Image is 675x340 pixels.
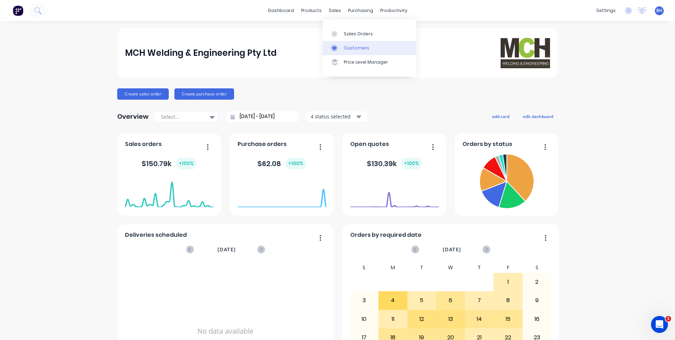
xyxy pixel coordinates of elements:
[407,263,436,273] div: T
[401,158,422,169] div: + 100 %
[465,263,494,273] div: T
[13,5,23,16] img: Factory
[501,38,550,68] img: MCH Welding & Engineering Pty Ltd
[523,292,551,309] div: 9
[436,310,465,328] div: 13
[593,5,619,16] div: settings
[344,31,373,37] div: Sales Orders
[117,88,169,100] button: Create sales order
[443,246,461,253] span: [DATE]
[323,41,416,55] a: Customers
[465,310,494,328] div: 14
[257,158,306,169] div: $ 62.08
[465,292,494,309] div: 7
[142,158,197,169] div: $ 150.79k
[377,5,411,16] div: productivity
[350,292,378,309] div: 3
[494,292,522,309] div: 8
[408,292,436,309] div: 5
[436,292,465,309] div: 6
[379,292,407,309] div: 4
[408,310,436,328] div: 12
[345,5,377,16] div: purchasing
[176,158,197,169] div: + 100 %
[436,263,465,273] div: W
[350,140,389,148] span: Open quotes
[651,316,668,333] iframe: Intercom live chat
[323,55,416,69] a: Price Level Manager
[378,263,407,273] div: M
[350,310,378,328] div: 10
[264,5,298,16] a: dashboard
[522,263,551,273] div: S
[125,140,162,148] span: Sales orders
[379,310,407,328] div: 11
[174,88,234,100] button: Create purchase order
[344,59,388,65] div: Price Level Manager
[311,113,355,120] div: 4 status selected
[117,110,149,124] div: Overview
[238,140,287,148] span: Purchase orders
[307,111,367,122] button: 4 status selected
[518,112,558,121] button: edit dashboard
[285,158,306,169] div: + 100 %
[323,27,416,41] a: Sales Orders
[494,263,522,273] div: F
[344,45,369,51] div: Customers
[665,316,671,322] span: 1
[656,7,662,14] span: BH
[523,310,551,328] div: 16
[488,112,514,121] button: add card
[523,273,551,291] div: 2
[494,310,522,328] div: 15
[298,5,325,16] div: products
[494,273,522,291] div: 1
[350,263,379,273] div: S
[125,46,277,60] div: MCH Welding & Engineering Pty Ltd
[217,246,236,253] span: [DATE]
[367,158,422,169] div: $ 130.39k
[462,140,512,148] span: Orders by status
[325,5,345,16] div: sales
